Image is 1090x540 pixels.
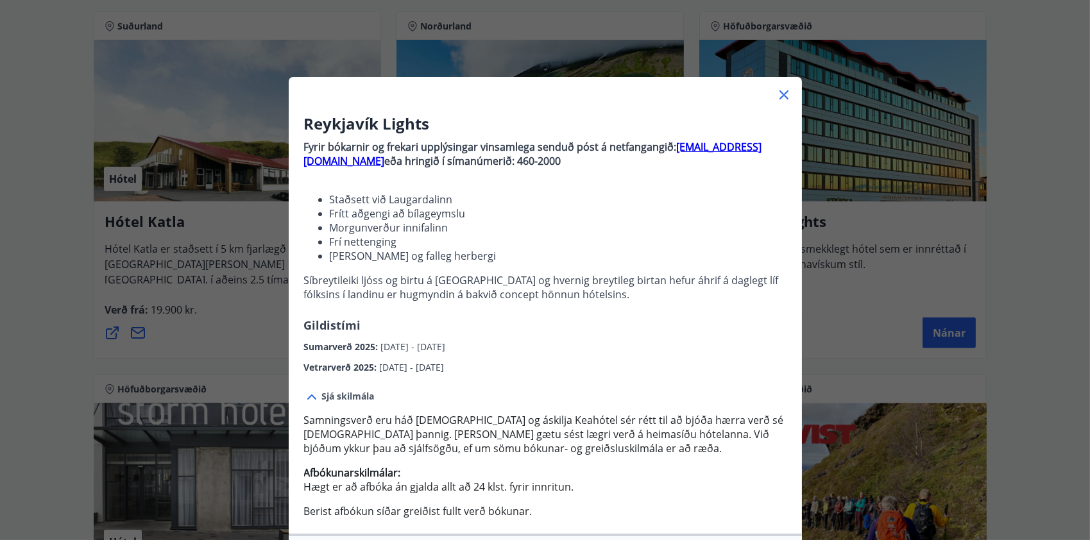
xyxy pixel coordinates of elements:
strong: eða hringið í símanúmerið: 460-2000 [385,154,561,168]
li: Staðsett við Laugardalinn [330,192,787,207]
p: Síbreytileiki ljóss og birtu á [GEOGRAPHIC_DATA] og hvernig breytileg birtan hefur áhrif á dagleg... [304,273,787,301]
h3: Reykjavík Lights [304,113,787,135]
span: Hægt er að afbóka án gjalda allt að 24 klst. fyrir innritun. [304,466,574,494]
span: Vetrarverð 2025 : [304,361,380,373]
a: [EMAIL_ADDRESS][DOMAIN_NAME] [304,140,762,168]
strong: Fyrir bókarnir og frekari upplýsingar vinsamlega senduð póst á netfangangið: [304,140,677,154]
li: Frítt aðgengi að bílageymslu [330,207,787,221]
li: Morgunverður innifalinn [330,221,787,235]
strong: Afbókunarskilmálar: [304,466,401,480]
span: [DATE] - [DATE] [380,361,445,373]
li: [PERSON_NAME] og falleg herbergi [330,249,787,263]
span: Sjá skilmála [322,390,375,403]
span: Gildistími [304,317,361,333]
li: Frí nettenging [330,235,787,249]
span: Samningsverð eru háð [DEMOGRAPHIC_DATA] og áskilja Keahótel sér rétt til að bjóða hærra verð sé [... [304,413,784,455]
span: [DATE] - [DATE] [381,341,446,353]
span: Sumarverð 2025 : [304,341,381,353]
span: Berist afbókun síðar greiðist fullt verð bókunar. [304,504,532,518]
